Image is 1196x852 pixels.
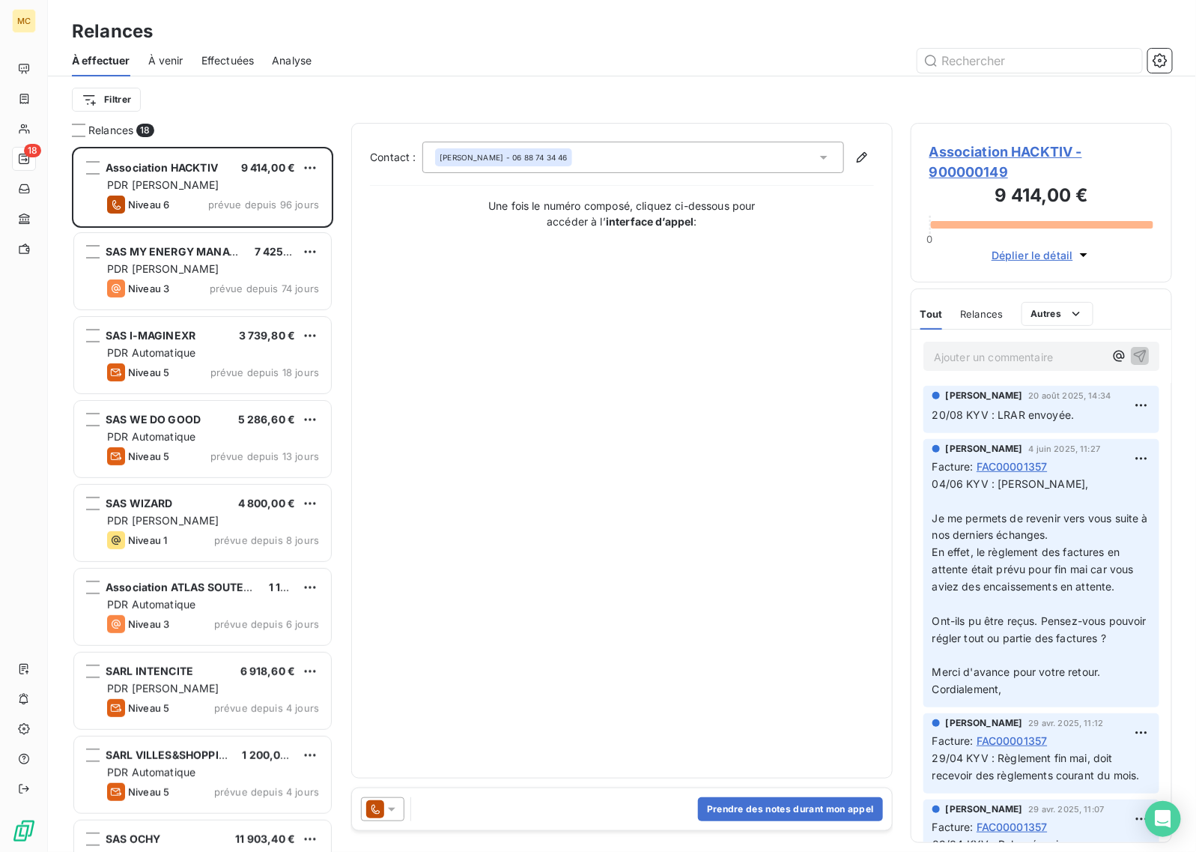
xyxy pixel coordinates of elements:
[698,797,883,821] button: Prendre des notes durant mon appel
[235,833,295,845] span: 11 903,40 €
[128,618,169,630] span: Niveau 3
[210,450,319,462] span: prévue depuis 13 jours
[106,749,235,761] span: SARL VILLES&SHOPPING
[106,833,160,845] span: SAS OCHY
[241,161,296,174] span: 9 414,00 €
[208,199,319,211] span: prévue depuis 96 jours
[107,346,195,359] span: PDR Automatique
[72,18,153,45] h3: Relances
[239,329,296,342] span: 3 739,80 €
[72,88,141,112] button: Filtrer
[929,142,1153,182] span: Association HACKTIV - 900000149
[992,247,1073,263] span: Déplier le détail
[932,819,974,835] span: Facture :
[272,53,312,68] span: Analyse
[106,581,407,593] span: Association ATLAS SOUTENIR LES COMPETENCES (OPCO
[128,534,167,546] span: Niveau 1
[1029,391,1111,400] span: 20 août 2025, 14:34
[201,53,255,68] span: Effectuées
[606,215,694,228] strong: interface d’appel
[106,665,193,677] span: SARL INTENCITE
[128,283,169,294] span: Niveau 3
[932,546,1137,593] span: En effet, le règlement des factures en attente était prévu pour fin mai car vous aviez des encais...
[269,581,322,593] span: 1 104,00 €
[960,308,1003,320] span: Relances
[440,152,567,163] div: - 06 88 74 34 46
[24,144,41,157] span: 18
[917,49,1142,73] input: Rechercher
[107,514,219,527] span: PDR [PERSON_NAME]
[977,459,1048,474] span: FAC00001357
[106,161,218,174] span: Association HACKTIV
[932,512,1151,542] span: Je me permets de revenir vers vous suite à nos derniers échanges.
[240,665,296,677] span: 6 918,60 €
[932,614,1150,644] span: Ont-ils pu être reçus. Pensez-vous pouvoir régler tout ou partie des factures ?
[932,683,1002,695] span: Cordialement,
[72,53,130,68] span: À effectuer
[932,733,974,749] span: Facture :
[214,786,319,798] span: prévue depuis 4 jours
[946,389,1023,402] span: [PERSON_NAME]
[932,752,1140,782] span: 29/04 KYV : Règlement fin mai, doit recevoir des règlements courant du mois.
[106,413,201,426] span: SAS WE DO GOOD
[370,150,422,165] label: Contact :
[946,442,1023,456] span: [PERSON_NAME]
[1022,302,1094,326] button: Autres
[12,819,36,843] img: Logo LeanPay
[107,430,195,443] span: PDR Automatique
[929,182,1153,212] h3: 9 414,00 €
[255,245,312,258] span: 7 425,90 €
[128,366,169,378] span: Niveau 5
[1145,801,1181,837] div: Open Intercom Messenger
[128,199,169,211] span: Niveau 6
[920,308,943,320] span: Tout
[136,124,154,137] span: 18
[977,819,1048,835] span: FAC00001357
[1029,444,1101,453] span: 4 juin 2025, 11:27
[214,618,319,630] span: prévue depuis 6 jours
[1029,719,1104,728] span: 29 avr. 2025, 11:12
[238,497,296,510] span: 4 800,00 €
[128,450,169,462] span: Niveau 5
[107,178,219,191] span: PDR [PERSON_NAME]
[932,665,1101,678] span: Merci d'avance pour votre retour.
[238,413,296,426] span: 5 286,60 €
[107,262,219,275] span: PDR [PERSON_NAME]
[128,786,169,798] span: Niveau 5
[128,702,169,714] span: Niveau 5
[148,53,183,68] span: À venir
[977,733,1048,749] span: FAC00001357
[932,477,1089,490] span: 04/06 KYV : [PERSON_NAME],
[987,247,1096,264] button: Déplier le détail
[927,233,933,245] span: 0
[12,9,36,33] div: MC
[946,716,1023,730] span: [PERSON_NAME]
[107,598,195,611] span: PDR Automatique
[440,152,503,163] span: [PERSON_NAME]
[932,459,974,474] span: Facture :
[473,198,772,229] p: Une fois le numéro composé, cliquez ci-dessous pour accéder à l’ :
[214,702,319,714] span: prévue depuis 4 jours
[210,366,319,378] span: prévue depuis 18 jours
[88,123,133,138] span: Relances
[946,803,1023,816] span: [PERSON_NAME]
[107,766,195,779] span: PDR Automatique
[106,329,195,342] span: SAS I-MAGINEXR
[932,408,1075,421] span: 20/08 KYV : LRAR envoyée.
[210,283,319,294] span: prévue depuis 74 jours
[106,497,173,510] span: SAS WIZARD
[1029,805,1105,814] span: 29 avr. 2025, 11:07
[106,245,295,258] span: SAS MY ENERGY MANAGER (MYEM)
[242,749,297,761] span: 1 200,00 €
[107,682,219,695] span: PDR [PERSON_NAME]
[214,534,319,546] span: prévue depuis 8 jours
